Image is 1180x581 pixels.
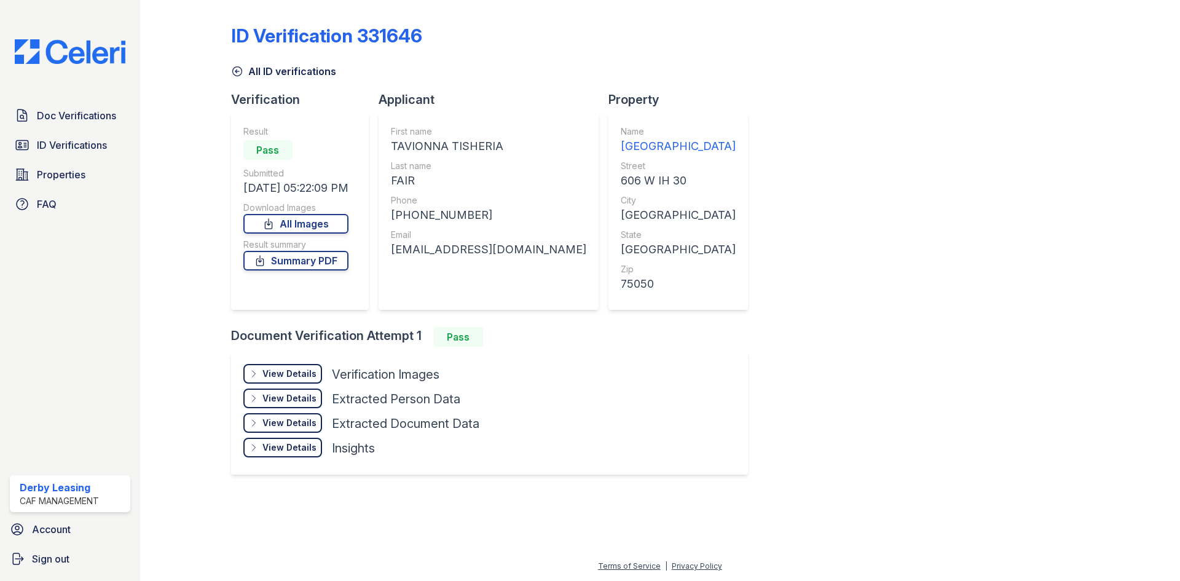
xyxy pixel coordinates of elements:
div: View Details [262,368,317,380]
div: First name [391,125,586,138]
div: Insights [332,440,375,457]
div: Name [621,125,736,138]
iframe: chat widget [1128,532,1168,569]
div: TAVIONNA TISHERIA [391,138,586,155]
div: Pass [243,140,293,160]
div: Document Verification Attempt 1 [231,327,758,347]
div: Verification Images [332,366,439,383]
a: Doc Verifications [10,103,130,128]
a: Privacy Policy [672,561,722,571]
div: View Details [262,417,317,429]
span: Properties [37,167,85,182]
div: 606 W IH 30 [621,172,736,189]
span: FAQ [37,197,57,211]
a: FAQ [10,192,130,216]
a: All Images [243,214,348,234]
div: Last name [391,160,586,172]
a: All ID verifications [231,64,336,79]
div: [DATE] 05:22:09 PM [243,180,348,197]
div: [EMAIL_ADDRESS][DOMAIN_NAME] [391,241,586,258]
div: [GEOGRAPHIC_DATA] [621,241,736,258]
div: Extracted Person Data [332,390,460,408]
div: [GEOGRAPHIC_DATA] [621,207,736,224]
div: [PHONE_NUMBER] [391,207,586,224]
span: ID Verifications [37,138,107,152]
span: Sign out [32,551,69,566]
div: Download Images [243,202,348,214]
a: Name [GEOGRAPHIC_DATA] [621,125,736,155]
div: City [621,194,736,207]
div: Applicant [379,91,608,108]
div: FAIR [391,172,586,189]
a: Sign out [5,547,135,571]
a: Summary PDF [243,251,348,271]
div: Street [621,160,736,172]
div: Email [391,229,586,241]
div: View Details [262,392,317,405]
span: Doc Verifications [37,108,116,123]
div: CAF Management [20,495,99,507]
div: Verification [231,91,379,108]
a: ID Verifications [10,133,130,157]
div: Pass [434,327,483,347]
div: Extracted Document Data [332,415,479,432]
div: Result summary [243,239,348,251]
div: Phone [391,194,586,207]
a: Properties [10,162,130,187]
div: Derby Leasing [20,480,99,495]
div: ID Verification 331646 [231,25,422,47]
div: Result [243,125,348,138]
div: | [665,561,667,571]
a: Account [5,517,135,542]
img: CE_Logo_Blue-a8612792a0a2168367f1c8372b55b34899dd931a85d93a1a3d3e32e68fde9ad4.png [5,39,135,64]
div: Submitted [243,167,348,180]
div: [GEOGRAPHIC_DATA] [621,138,736,155]
a: Terms of Service [598,561,661,571]
div: Zip [621,263,736,275]
div: View Details [262,441,317,454]
div: Property [608,91,758,108]
span: Account [32,522,71,537]
div: 75050 [621,275,736,293]
div: State [621,229,736,241]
